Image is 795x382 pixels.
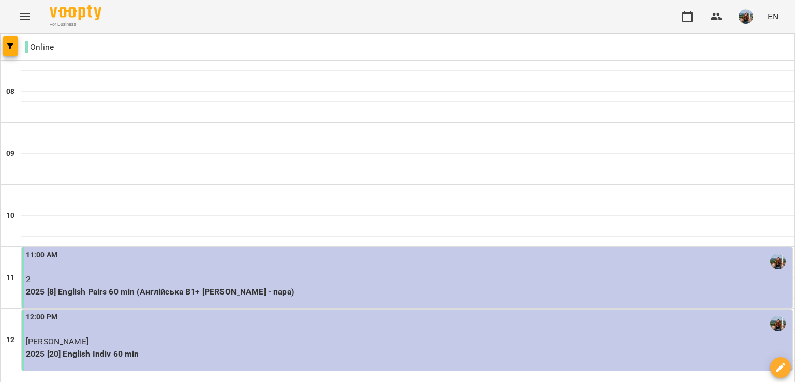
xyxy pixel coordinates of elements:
button: EN [763,7,783,26]
p: 2 [26,273,790,286]
p: 2025 [8] English Pairs 60 min (Англійська В1+ [PERSON_NAME] - пара) [26,286,790,298]
h6: 08 [6,86,14,97]
h6: 12 [6,334,14,346]
p: 2025 [20] English Indiv 60 min [26,348,790,360]
button: Menu [12,4,37,29]
img: Лебеденко Катерина (а) [770,254,786,269]
h6: 09 [6,148,14,159]
span: For Business [50,21,101,28]
h6: 11 [6,272,14,284]
label: 12:00 PM [26,312,57,323]
h6: 10 [6,210,14,222]
img: Voopty Logo [50,5,101,20]
img: Лебеденко Катерина (а) [770,316,786,331]
span: [PERSON_NAME] [26,336,89,346]
label: 11:00 AM [26,249,57,261]
span: EN [768,11,778,22]
p: Online [25,41,54,53]
img: fade860515acdeec7c3b3e8f399b7c1b.jpg [739,9,753,24]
